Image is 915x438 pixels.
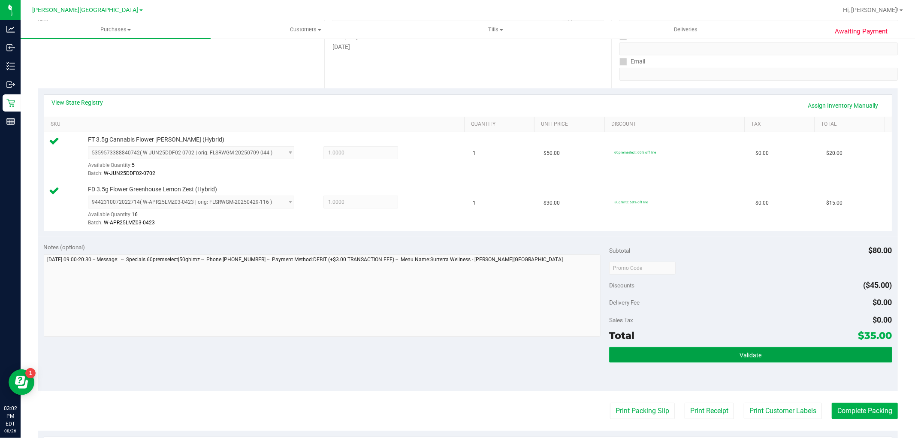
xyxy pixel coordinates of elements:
[51,121,461,128] a: SKU
[88,136,224,144] span: FT 3.5g Cannabis Flower [PERSON_NAME] (Hybrid)
[6,43,15,52] inline-svg: Inbound
[25,368,36,378] iframe: Resource center unread badge
[821,121,882,128] a: Total
[662,26,709,33] span: Deliveries
[6,80,15,89] inline-svg: Outbound
[755,149,769,157] span: $0.00
[869,246,892,255] span: $80.00
[610,403,675,419] button: Print Packing Slip
[21,21,211,39] a: Purchases
[826,149,843,157] span: $20.00
[401,26,590,33] span: Tills
[544,149,560,157] span: $50.00
[609,247,630,254] span: Subtotal
[132,211,138,217] span: 16
[843,6,899,13] span: Hi, [PERSON_NAME]!
[619,42,898,55] input: Format: (999) 999-9999
[104,220,155,226] span: W-APR25LMZ03-0423
[52,98,103,107] a: View State Registry
[473,149,476,157] span: 1
[864,281,892,290] span: ($45.00)
[21,26,211,33] span: Purchases
[88,170,103,176] span: Batch:
[473,199,476,207] span: 1
[591,21,781,39] a: Deliveries
[685,403,734,419] button: Print Receipt
[6,62,15,70] inline-svg: Inventory
[88,220,103,226] span: Batch:
[858,329,892,341] span: $35.00
[873,298,892,307] span: $0.00
[614,200,648,204] span: 50ghlmz: 50% off line
[132,162,135,168] span: 5
[609,278,634,293] span: Discounts
[544,199,560,207] span: $30.00
[740,352,761,359] span: Validate
[44,244,85,251] span: Notes (optional)
[211,21,401,39] a: Customers
[835,27,888,36] span: Awaiting Payment
[88,185,217,193] span: FD 3.5g Flower Greenhouse Lemon Zest (Hybrid)
[332,42,603,51] div: [DATE]
[609,299,640,306] span: Delivery Fee
[88,159,305,176] div: Available Quantity:
[609,317,633,323] span: Sales Tax
[609,262,676,275] input: Promo Code
[6,99,15,107] inline-svg: Retail
[401,21,591,39] a: Tills
[609,329,634,341] span: Total
[6,25,15,33] inline-svg: Analytics
[619,55,646,68] label: Email
[4,428,17,434] p: 08/26
[611,121,741,128] a: Discount
[744,403,822,419] button: Print Customer Labels
[609,347,892,362] button: Validate
[873,315,892,324] span: $0.00
[6,117,15,126] inline-svg: Reports
[104,170,155,176] span: W-JUN25DDF02-0702
[33,6,139,14] span: [PERSON_NAME][GEOGRAPHIC_DATA]
[614,150,656,154] span: 60premselect: 60% off line
[755,199,769,207] span: $0.00
[541,121,601,128] a: Unit Price
[88,208,305,225] div: Available Quantity:
[9,369,34,395] iframe: Resource center
[4,405,17,428] p: 03:02 PM EDT
[826,199,843,207] span: $15.00
[832,403,898,419] button: Complete Packing
[471,121,531,128] a: Quantity
[751,121,811,128] a: Tax
[803,98,884,113] a: Assign Inventory Manually
[211,26,400,33] span: Customers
